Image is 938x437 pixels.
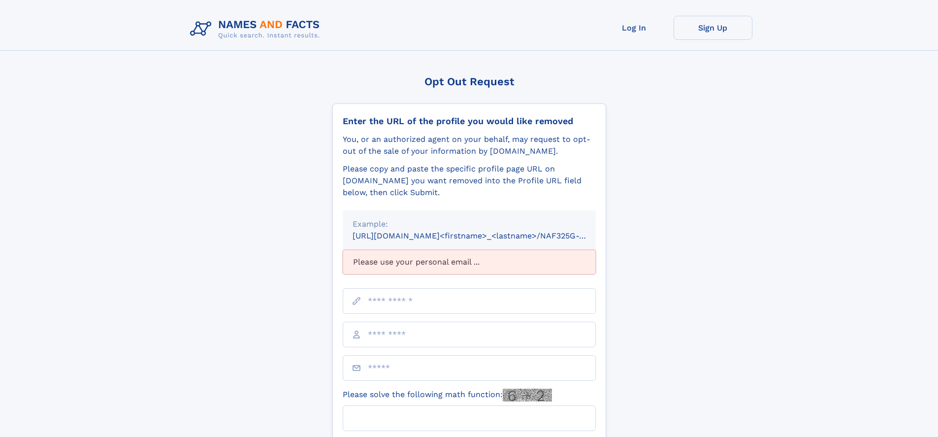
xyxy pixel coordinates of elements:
img: Logo Names and Facts [186,16,328,42]
div: Please use your personal email ... [343,250,596,274]
a: Log In [595,16,674,40]
div: Please copy and paste the specific profile page URL on [DOMAIN_NAME] you want removed into the Pr... [343,163,596,199]
div: Opt Out Request [332,75,606,88]
label: Please solve the following math function: [343,389,552,402]
div: Enter the URL of the profile you would like removed [343,116,596,127]
div: You, or an authorized agent on your behalf, may request to opt-out of the sale of your informatio... [343,134,596,157]
div: Example: [353,218,586,230]
small: [URL][DOMAIN_NAME]<firstname>_<lastname>/NAF325G-xxxxxxxx [353,231,615,240]
a: Sign Up [674,16,752,40]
